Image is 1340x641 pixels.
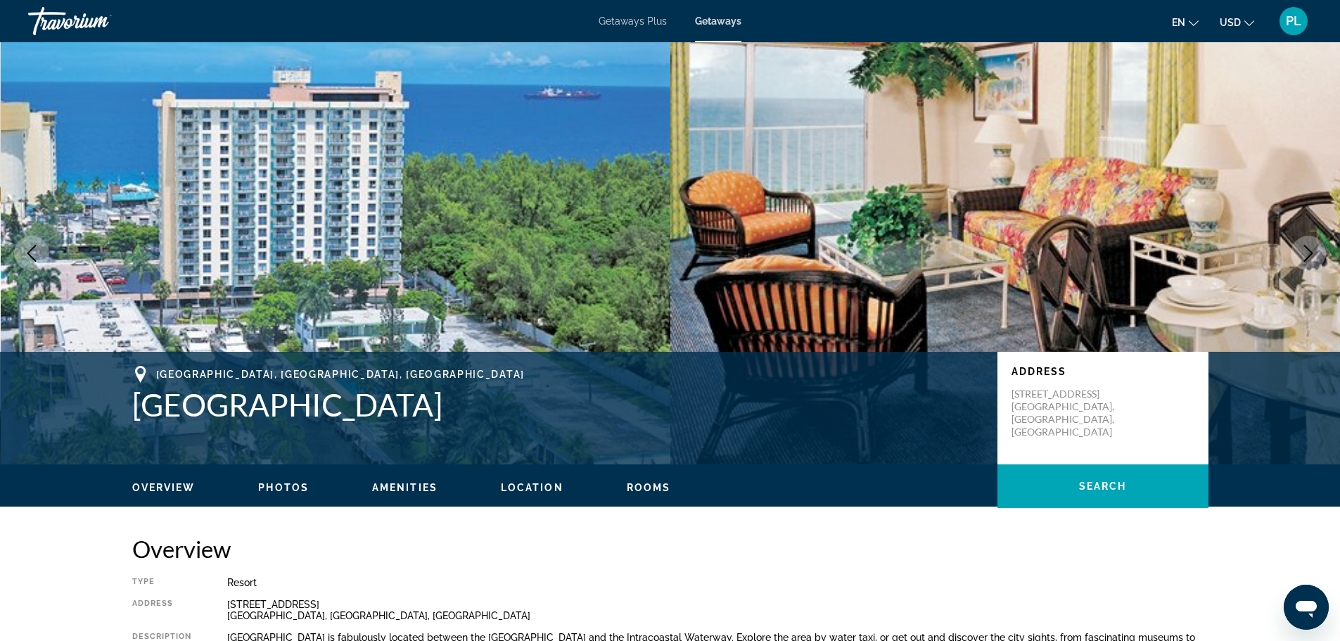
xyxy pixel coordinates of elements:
[1079,481,1127,492] span: Search
[28,3,169,39] a: Travorium
[1286,14,1301,28] span: PL
[258,482,309,493] span: Photos
[372,482,438,493] span: Amenities
[132,481,196,494] button: Overview
[132,386,983,423] h1: [GEOGRAPHIC_DATA]
[1291,236,1326,271] button: Next image
[599,15,667,27] a: Getaways Plus
[14,236,49,271] button: Previous image
[132,577,192,588] div: Type
[132,535,1208,563] h2: Overview
[1220,12,1254,32] button: Change currency
[997,464,1208,508] button: Search
[132,599,192,621] div: Address
[1284,585,1329,630] iframe: Button to launch messaging window
[227,577,1208,588] div: Resort
[501,482,563,493] span: Location
[695,15,741,27] a: Getaways
[372,481,438,494] button: Amenities
[627,482,671,493] span: Rooms
[1220,17,1241,28] span: USD
[258,481,309,494] button: Photos
[156,369,525,380] span: [GEOGRAPHIC_DATA], [GEOGRAPHIC_DATA], [GEOGRAPHIC_DATA]
[1012,388,1124,438] p: [STREET_ADDRESS] [GEOGRAPHIC_DATA], [GEOGRAPHIC_DATA], [GEOGRAPHIC_DATA]
[227,599,1208,621] div: [STREET_ADDRESS] [GEOGRAPHIC_DATA], [GEOGRAPHIC_DATA], [GEOGRAPHIC_DATA]
[627,481,671,494] button: Rooms
[132,482,196,493] span: Overview
[1172,17,1185,28] span: en
[1012,366,1194,377] p: Address
[1275,6,1312,36] button: User Menu
[1172,12,1199,32] button: Change language
[501,481,563,494] button: Location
